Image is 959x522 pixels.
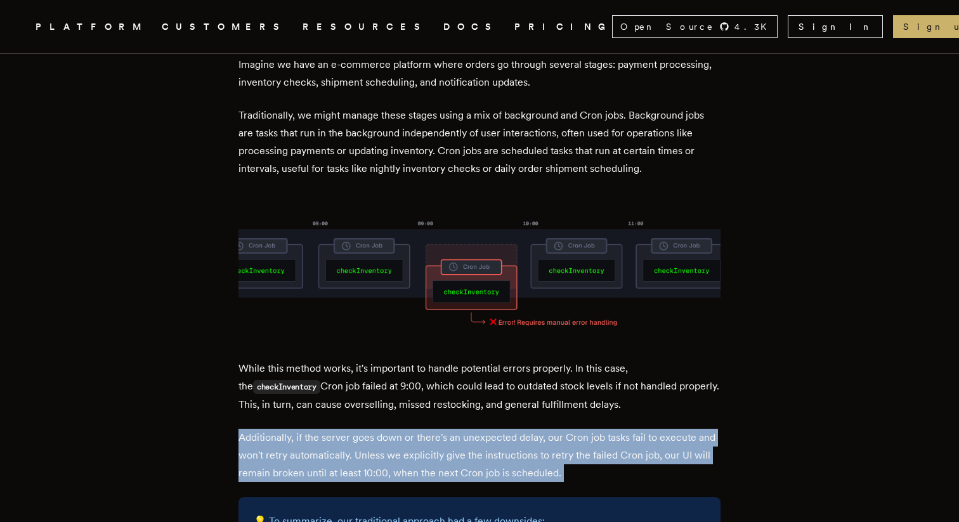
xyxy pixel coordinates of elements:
[36,19,147,35] button: PLATFORM
[162,19,287,35] a: CUSTOMERS
[238,360,721,414] p: While this method works, it's important to handle potential errors properly. In this case, the Cr...
[238,56,721,91] p: Imagine we have an e-commerce platform where orders go through several stages: payment processing...
[620,20,714,33] span: Open Source
[238,107,721,178] p: Traditionally, we might manage these stages using a mix of background and Cron jobs. Background j...
[238,198,721,339] img: Cron jobs tend to be unrealiable in case of failure, requiring a manual intervention with risks o...
[238,429,721,482] p: Additionally, if the server goes down or there's an unexpected delay, our Cron job tasks fail to ...
[253,380,320,394] code: checkInventory
[303,19,428,35] button: RESOURCES
[443,19,499,35] a: DOCS
[514,19,612,35] a: PRICING
[734,20,774,33] span: 4.3 K
[788,15,883,38] a: Sign In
